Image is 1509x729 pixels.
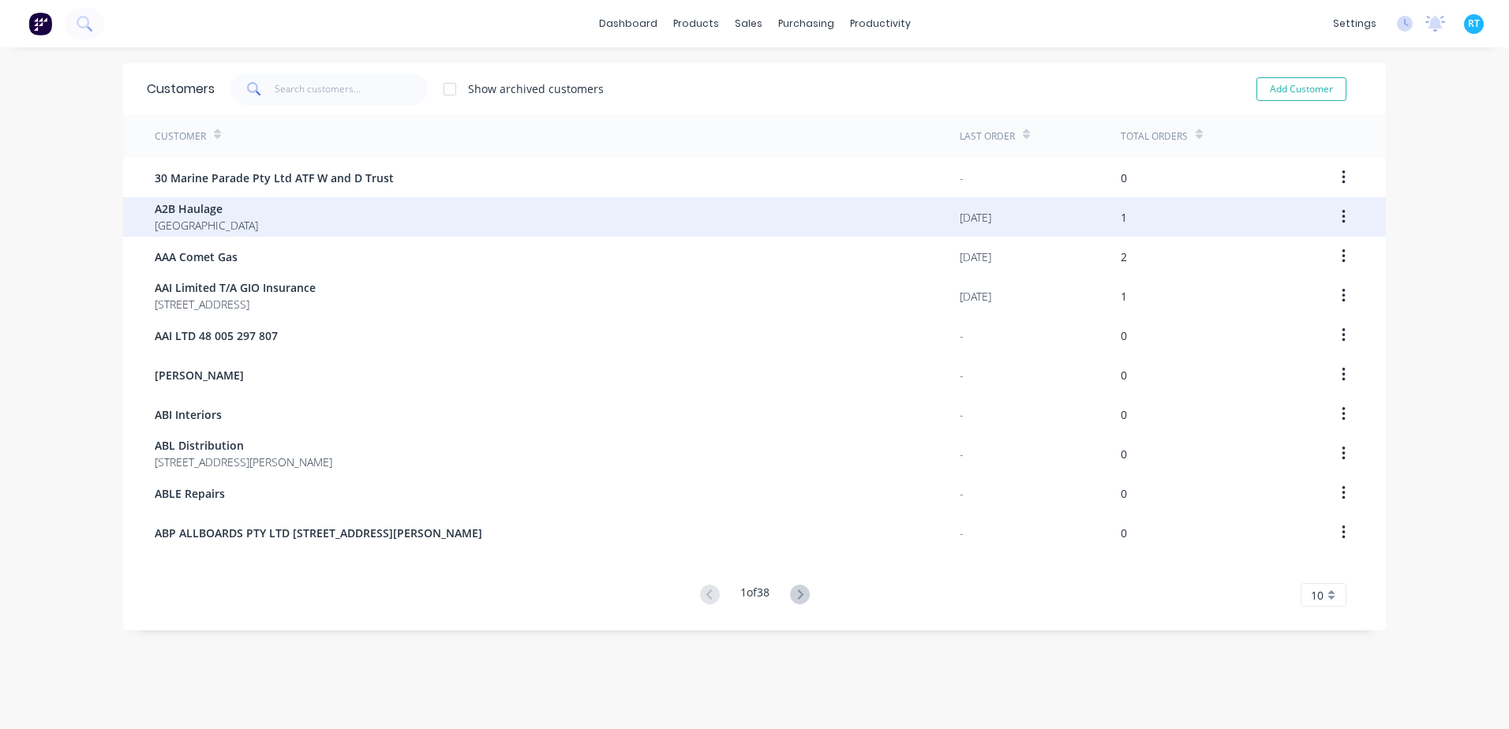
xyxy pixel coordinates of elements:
div: 1 of 38 [740,584,769,607]
div: 1 [1121,209,1127,226]
div: sales [727,12,770,36]
span: ABLE Repairs [155,485,225,502]
div: 1 [1121,288,1127,305]
div: purchasing [770,12,842,36]
div: - [960,485,964,502]
span: RT [1468,17,1480,31]
input: Search customers... [275,73,429,105]
div: Customers [147,80,215,99]
span: [STREET_ADDRESS] [155,296,316,312]
div: 0 [1121,525,1127,541]
span: ABI Interiors [155,406,222,423]
span: ABL Distribution [155,437,332,454]
div: - [960,406,964,423]
div: 0 [1121,367,1127,383]
span: [STREET_ADDRESS][PERSON_NAME] [155,454,332,470]
div: 0 [1121,406,1127,423]
div: [DATE] [960,209,991,226]
div: [DATE] [960,249,991,265]
span: 30 Marine Parade Pty Ltd ATF W and D Trust [155,170,394,186]
div: - [960,170,964,186]
img: Factory [28,12,52,36]
div: Total Orders [1121,129,1188,144]
span: ABP ALLBOARDS PTY LTD [STREET_ADDRESS][PERSON_NAME] [155,525,482,541]
a: dashboard [591,12,665,36]
div: 0 [1121,446,1127,462]
div: - [960,446,964,462]
div: - [960,525,964,541]
span: A2B Haulage [155,200,258,217]
span: AAI LTD 48 005 297 807 [155,327,278,344]
div: - [960,367,964,383]
span: AAA Comet Gas [155,249,238,265]
div: - [960,327,964,344]
span: [PERSON_NAME] [155,367,244,383]
div: productivity [842,12,919,36]
div: Last Order [960,129,1015,144]
span: [GEOGRAPHIC_DATA] [155,217,258,234]
div: settings [1325,12,1384,36]
div: 0 [1121,327,1127,344]
span: 10 [1311,587,1324,604]
button: Add Customer [1256,77,1346,101]
span: AAI Limited T/A GIO Insurance [155,279,316,296]
div: 0 [1121,485,1127,502]
div: 2 [1121,249,1127,265]
div: products [665,12,727,36]
div: Show archived customers [468,80,604,97]
div: 0 [1121,170,1127,186]
div: [DATE] [960,288,991,305]
div: Customer [155,129,206,144]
